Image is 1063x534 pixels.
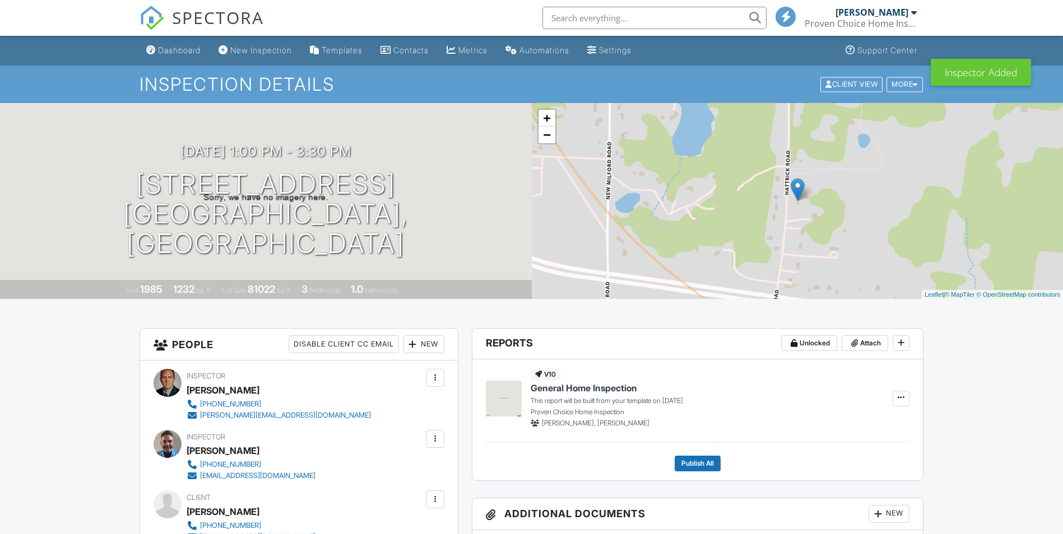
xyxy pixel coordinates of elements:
[501,40,574,61] a: Automations (Basic)
[200,400,261,409] div: [PHONE_NUMBER]
[200,411,371,420] div: [PERSON_NAME][EMAIL_ADDRESS][DOMAIN_NAME]
[835,7,908,18] div: [PERSON_NAME]
[180,144,351,159] h3: [DATE] 1:00 pm - 3:30 pm
[922,290,1063,299] div: |
[140,283,163,295] div: 1985
[322,45,363,55] div: Templates
[599,45,632,55] div: Settings
[472,498,923,530] h3: Additional Documents
[187,459,315,470] a: [PHONE_NUMBER]
[403,335,444,353] div: New
[539,127,555,143] a: Zoom out
[365,286,397,294] span: bathrooms
[200,521,261,530] div: [PHONE_NUMBER]
[140,329,458,360] h3: People
[289,335,399,353] div: Disable Client CC Email
[187,503,259,520] div: [PERSON_NAME]
[376,40,433,61] a: Contacts
[301,283,308,295] div: 3
[196,286,212,294] span: sq. ft.
[222,286,246,294] span: Lot Size
[542,7,767,29] input: Search everything...
[442,40,492,61] a: Metrics
[187,470,315,481] a: [EMAIL_ADDRESS][DOMAIN_NAME]
[187,493,211,502] span: Client
[172,6,264,29] span: SPECTORA
[931,59,1031,86] div: Inspector Added
[819,79,885,88] a: Client View
[140,6,164,30] img: The Best Home Inspection Software - Spectora
[248,283,275,295] div: 81022
[140,15,264,39] a: SPECTORA
[945,291,975,298] a: © MapTiler
[393,45,429,55] div: Contacts
[18,170,514,258] h1: [STREET_ADDRESS] [GEOGRAPHIC_DATA], [GEOGRAPHIC_DATA]
[351,283,363,295] div: 1.0
[805,18,917,29] div: Proven Choice Home Inspection
[869,505,909,523] div: New
[187,372,225,380] span: Inspector
[187,382,259,399] div: [PERSON_NAME]
[126,286,138,294] span: Built
[539,110,555,127] a: Zoom in
[187,520,315,531] a: [PHONE_NUMBER]
[857,45,917,55] div: Support Center
[977,291,1060,298] a: © OpenStreetMap contributors
[925,291,943,298] a: Leaflet
[820,77,883,92] div: Client View
[519,45,569,55] div: Automations
[187,442,259,459] div: [PERSON_NAME]
[309,286,340,294] span: bedrooms
[187,410,371,421] a: [PERSON_NAME][EMAIL_ADDRESS][DOMAIN_NAME]
[305,40,367,61] a: Templates
[230,45,292,55] div: New Inspection
[214,40,296,61] a: New Inspection
[187,433,225,441] span: Inspector
[140,74,924,94] h1: Inspection Details
[200,460,261,469] div: [PHONE_NUMBER]
[458,45,488,55] div: Metrics
[886,77,923,92] div: More
[173,283,194,295] div: 1232
[841,40,922,61] a: Support Center
[142,40,205,61] a: Dashboard
[158,45,201,55] div: Dashboard
[277,286,291,294] span: sq.ft.
[187,399,371,410] a: [PHONE_NUMBER]
[200,471,315,480] div: [EMAIL_ADDRESS][DOMAIN_NAME]
[583,40,636,61] a: Settings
